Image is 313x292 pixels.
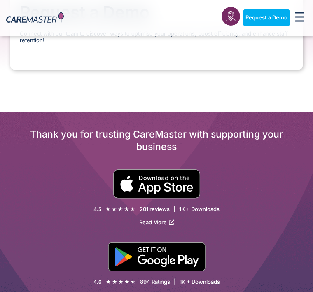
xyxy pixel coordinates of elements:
[108,242,206,271] img: "Get is on" Black Google play button.
[140,206,220,213] div: 201 reviews | 1K + Downloads
[113,169,201,199] img: small black download on the apple app store button.
[6,12,64,24] img: CareMaster Logo
[140,278,220,285] div: 894 Ratings | 1K + Downloads
[118,205,123,214] i: ★
[139,219,174,226] a: Read More
[118,278,124,286] i: ★
[112,205,117,214] i: ★
[105,205,111,214] i: ★
[130,205,135,214] i: ★
[131,278,136,286] i: ★
[93,206,101,213] div: 4.5
[106,278,111,286] i: ★
[105,205,135,214] div: 4.5/5
[112,278,117,286] i: ★
[243,9,290,26] a: Request a Demo
[245,14,287,21] span: Request a Demo
[106,278,136,286] div: 4.6/5
[293,9,307,26] div: Menu Toggle
[93,278,102,285] div: 4.6
[124,278,130,286] i: ★
[10,128,303,153] h2: Thank you for trusting CareMaster with supporting your business
[124,205,129,214] i: ★
[20,31,293,43] p: Connect with our team to discover ways to optimise your operations, boost efficiency, and enhance...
